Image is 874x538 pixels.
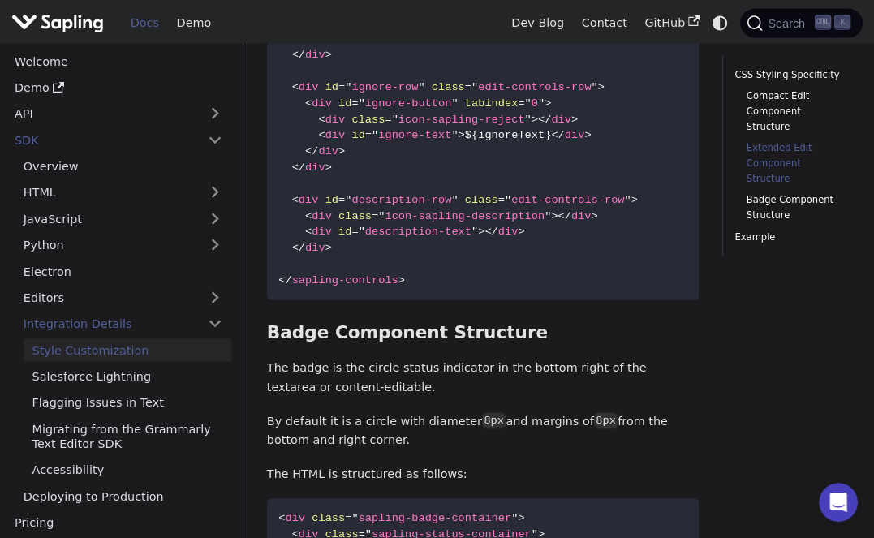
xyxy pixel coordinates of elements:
[505,194,511,206] span: "
[318,145,338,157] span: div
[325,242,332,254] span: >
[459,129,465,141] span: >
[498,226,519,238] span: div
[199,286,231,310] button: Expand sidebar category 'Editors'
[122,11,168,36] a: Docs
[24,338,231,362] a: Style Customization
[15,484,231,508] a: Deploying to Production
[518,226,524,238] span: >
[747,88,839,135] a: Compact Edit Component Structure
[734,230,845,245] a: Example
[591,210,597,222] span: >
[305,145,318,157] span: </
[591,81,597,93] span: "
[299,194,319,206] span: div
[558,210,570,222] span: </
[571,210,592,222] span: div
[511,512,518,524] span: "
[318,129,325,141] span: <
[6,102,199,126] a: API
[305,97,312,110] span: <
[451,97,458,110] span: "
[482,413,506,429] code: 8px
[372,210,378,222] span: =
[565,129,585,141] span: div
[325,194,338,206] span: id
[398,274,405,286] span: >
[545,210,551,222] span: "
[325,129,346,141] span: div
[451,129,458,141] span: "
[834,15,850,30] kbd: K
[278,274,291,286] span: </
[199,102,231,126] button: Expand sidebar category 'API'
[538,97,545,110] span: "
[318,114,325,126] span: <
[538,114,551,126] span: </
[465,81,471,93] span: =
[325,81,338,93] span: id
[478,81,591,93] span: edit-controls-row
[338,226,351,238] span: id
[305,226,312,238] span: <
[484,226,497,238] span: </
[325,114,346,126] span: div
[267,322,699,344] h3: Badge Component Structure
[747,192,839,223] a: Badge Component Structure
[571,114,578,126] span: >
[551,114,571,126] span: div
[359,512,512,524] span: sapling-badge-container
[24,417,231,455] a: Migrating from the Grammarly Text Editor SDK
[524,97,531,110] span: "
[292,274,398,286] span: sapling-controls
[359,97,365,110] span: "
[15,207,231,230] a: JavaScript
[267,465,699,484] p: The HTML is structured as follows:
[24,391,231,415] a: Flagging Issues in Text
[518,97,524,110] span: =
[631,194,638,206] span: >
[312,512,345,524] span: class
[351,114,385,126] span: class
[392,114,398,126] span: "
[385,114,391,126] span: =
[734,67,845,83] a: CSS Styling Specificity
[325,49,332,61] span: >
[747,140,839,187] a: Extended Edit Component Structure
[819,483,858,522] iframe: Intercom live chat
[24,458,231,482] a: Accessibility
[502,11,572,36] a: Dev Blog
[351,97,358,110] span: =
[345,81,351,93] span: "
[365,129,372,141] span: =
[708,11,732,35] button: Switch between dark and light mode (currently system mode)
[518,512,524,524] span: >
[351,81,418,93] span: ignore-row
[11,11,104,35] img: Sapling.ai
[338,145,345,157] span: >
[267,412,699,451] p: By default it is a circle with diameter and margins of from the bottom and right corner.
[24,365,231,389] a: Salesforce Lightning
[15,234,231,257] a: Python
[351,512,358,524] span: "
[378,210,385,222] span: "
[292,49,305,61] span: </
[338,194,345,206] span: =
[359,226,365,238] span: "
[351,194,451,206] span: description-row
[551,129,564,141] span: </
[498,194,505,206] span: =
[345,512,351,524] span: =
[351,226,358,238] span: =
[740,9,862,38] button: Search (Ctrl+K)
[15,312,231,336] a: Integration Details
[471,226,478,238] span: "
[292,161,305,174] span: </
[267,359,699,398] p: The badge is the circle status indicator in the bottom right of the textarea or content-editable.
[6,128,199,152] a: SDK
[278,512,285,524] span: <
[299,81,319,93] span: div
[351,129,364,141] span: id
[345,194,351,206] span: "
[15,260,231,283] a: Electron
